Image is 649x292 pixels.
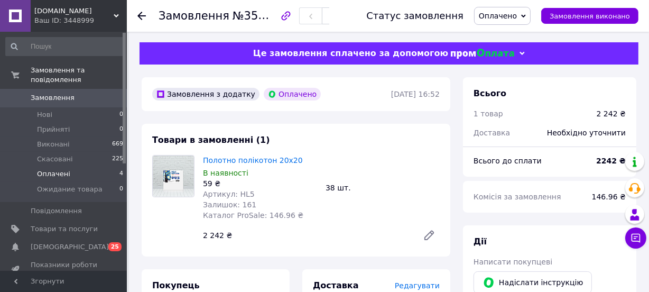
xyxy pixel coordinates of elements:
[203,178,317,189] div: 59 ₴
[152,88,259,101] div: Замовлення з додатку
[625,227,646,249] button: Чат з покупцем
[31,224,98,234] span: Товари та послуги
[366,11,463,21] div: Статус замовлення
[550,12,630,20] span: Замовлення виконано
[592,193,626,201] span: 146.96 ₴
[203,190,255,198] span: Артикул: HL5
[541,121,632,144] div: Необхідно уточнити
[137,11,146,21] div: Повернутися назад
[474,129,510,137] span: Доставка
[31,260,98,279] span: Показники роботи компанії
[391,90,440,98] time: [DATE] 16:52
[31,93,75,103] span: Замовлення
[119,110,123,120] span: 0
[203,156,303,165] a: Полотно полікотон 20х20
[119,169,123,179] span: 4
[479,12,517,20] span: Оплачено
[419,225,440,246] a: Редагувати
[203,200,256,209] span: Залишок: 161
[321,180,444,195] div: 38 шт.
[152,280,200,290] span: Покупець
[474,88,506,98] span: Всього
[119,185,123,194] span: 0
[597,108,626,119] div: 2 242 ₴
[5,37,124,56] input: Пошук
[474,236,487,247] span: Дії
[153,156,194,197] img: Полотно полікотон 20х20
[31,66,127,85] span: Замовлення та повідомлення
[451,49,514,59] img: evopay logo
[31,206,82,216] span: Повідомлення
[474,258,552,266] span: Написати покупцеві
[395,281,440,290] span: Редагувати
[37,185,103,194] span: Ожидание товара
[474,157,542,165] span: Всього до сплати
[37,169,70,179] span: Оплачені
[203,211,303,220] span: Каталог ProSale: 146.96 ₴
[264,88,321,101] div: Оплачено
[37,140,70,149] span: Виконані
[112,140,123,149] span: 669
[31,242,109,252] span: [DEMOGRAPHIC_DATA]
[159,10,229,22] span: Замовлення
[199,228,414,243] div: 2 242 ₴
[112,154,123,164] span: 225
[37,110,52,120] span: Нові
[37,154,73,164] span: Скасовані
[541,8,638,24] button: Замовлення виконано
[152,135,270,145] span: Товари в замовленні (1)
[34,6,114,16] span: КУПИШКА.UA
[474,109,503,118] span: 1 товар
[253,48,448,58] span: Це замовлення сплачено за допомогою
[108,242,122,251] span: 25
[474,193,561,201] span: Комісія за замовлення
[233,9,308,22] span: №356911680
[596,157,626,165] b: 2242 ₴
[37,125,70,134] span: Прийняті
[313,280,359,290] span: Доставка
[203,169,248,177] span: В наявності
[34,16,127,25] div: Ваш ID: 3448999
[119,125,123,134] span: 0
